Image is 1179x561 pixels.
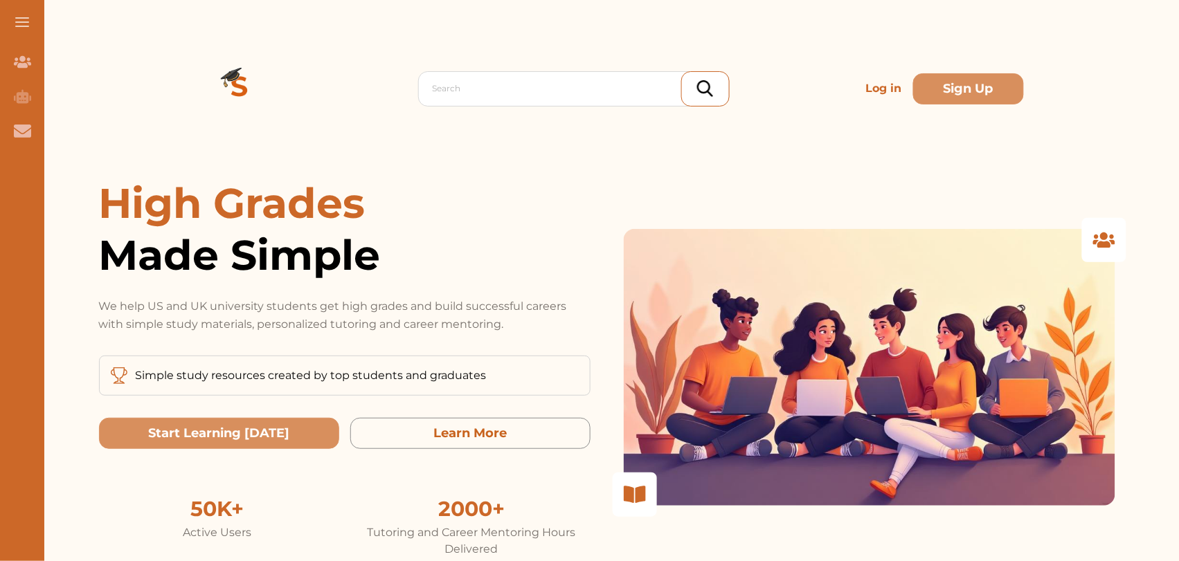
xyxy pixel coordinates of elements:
[136,367,487,384] p: Simple study resources created by top students and graduates
[697,80,713,97] img: search_icon
[99,418,339,449] button: Start Learning Today
[99,297,591,333] p: We help US and UK university students get high grades and build successful careers with simple st...
[913,73,1024,104] button: Sign Up
[190,39,289,138] img: Logo
[99,229,591,281] span: Made Simple
[350,418,591,449] button: Learn More
[353,524,591,558] div: Tutoring and Career Mentoring Hours Delivered
[861,75,908,102] p: Log in
[99,493,336,524] div: 50K+
[99,178,366,228] span: High Grades
[99,524,336,541] div: Active Users
[353,493,591,524] div: 2000+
